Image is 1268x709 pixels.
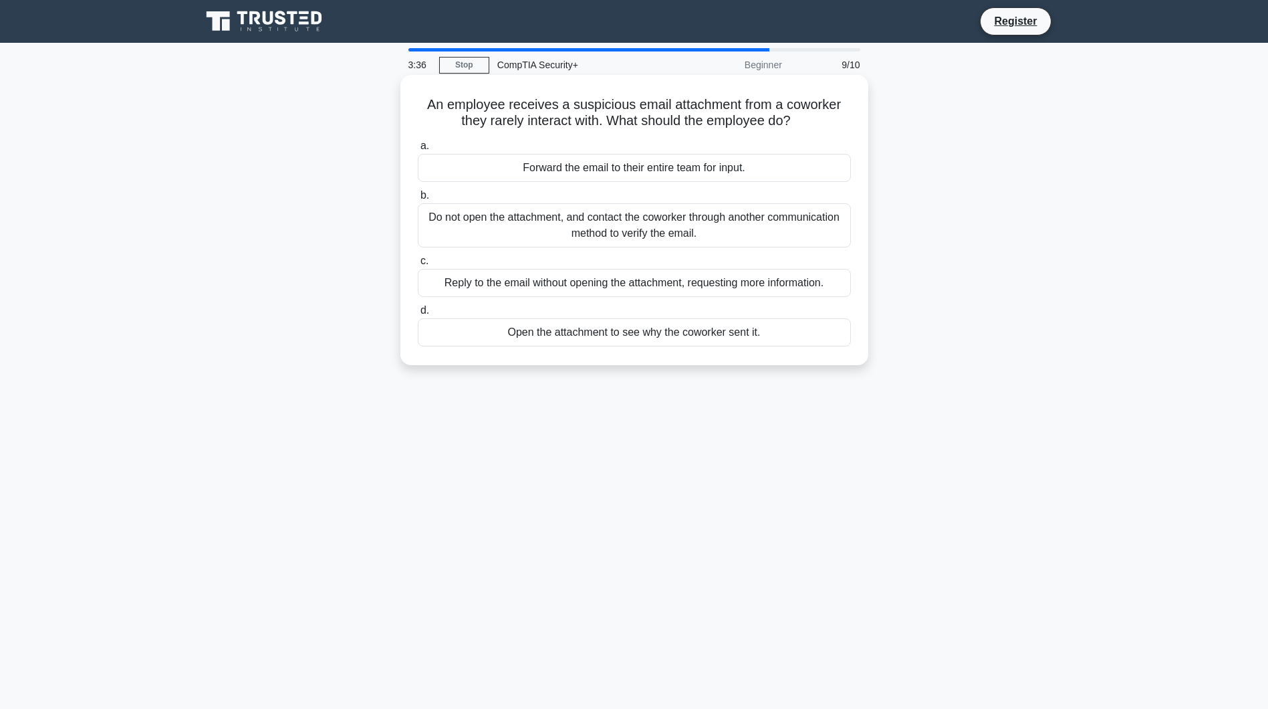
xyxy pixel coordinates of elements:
[790,52,868,78] div: 9/10
[418,318,851,346] div: Open the attachment to see why the coworker sent it.
[420,189,429,201] span: b.
[673,52,790,78] div: Beginner
[416,96,852,130] h5: An employee receives a suspicious email attachment from a coworker they rarely interact with. Wha...
[418,154,851,182] div: Forward the email to their entire team for input.
[420,255,428,266] span: c.
[418,203,851,247] div: Do not open the attachment, and contact the coworker through another communication method to veri...
[418,269,851,297] div: Reply to the email without opening the attachment, requesting more information.
[420,304,429,316] span: d.
[986,13,1045,29] a: Register
[439,57,489,74] a: Stop
[489,52,673,78] div: CompTIA Security+
[400,52,439,78] div: 3:36
[420,140,429,151] span: a.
